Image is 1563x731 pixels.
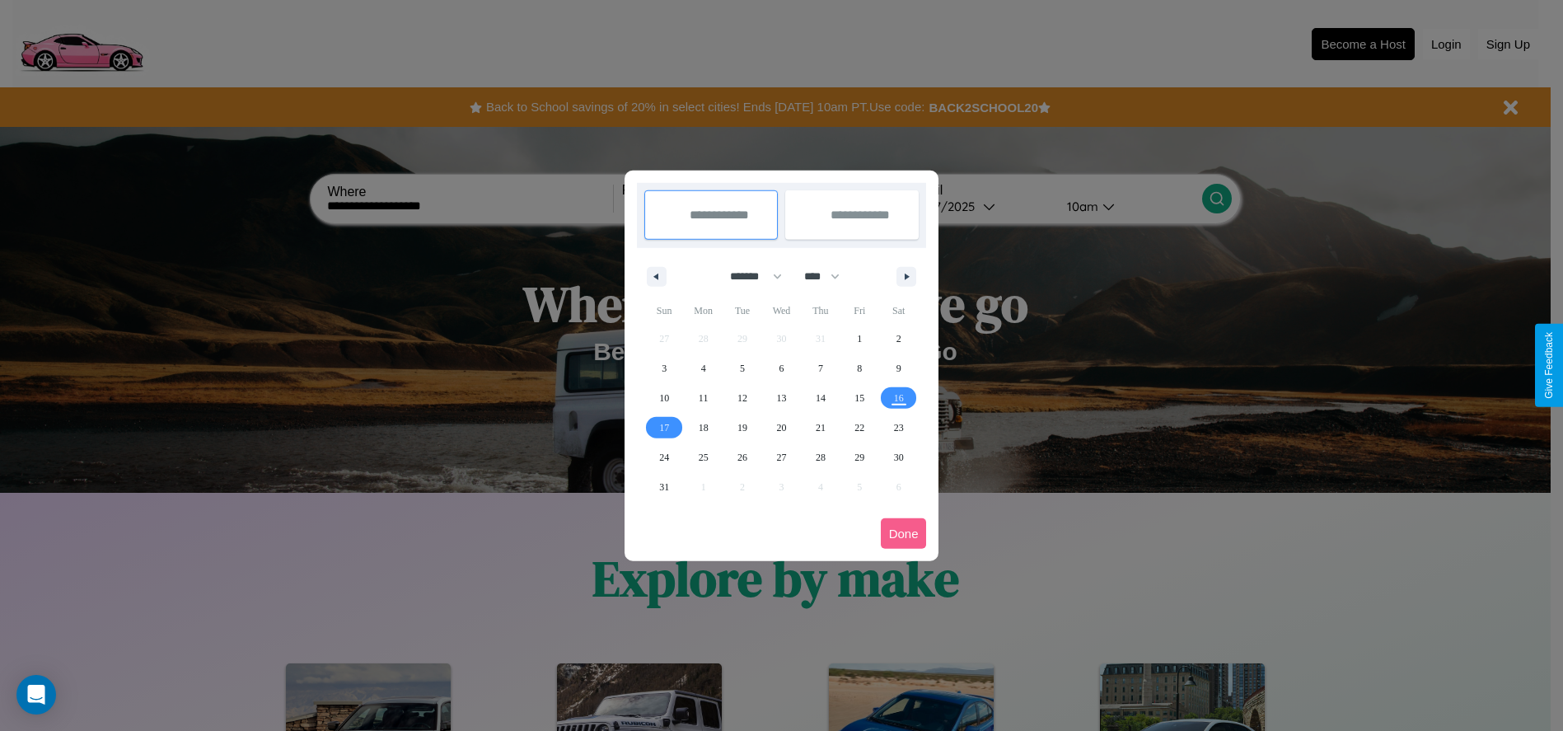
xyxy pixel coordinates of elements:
div: Give Feedback [1543,332,1555,399]
button: 1 [840,324,879,354]
span: 6 [779,354,784,383]
button: 9 [879,354,918,383]
span: Wed [762,298,801,324]
span: 3 [662,354,667,383]
button: 12 [723,383,761,413]
button: 21 [801,413,840,443]
button: 8 [840,354,879,383]
button: 15 [840,383,879,413]
span: 4 [701,354,706,383]
button: 19 [723,413,761,443]
span: 14 [816,383,826,413]
button: Done [881,518,927,549]
button: 17 [645,413,684,443]
span: 19 [737,413,747,443]
span: Thu [801,298,840,324]
button: 29 [840,443,879,472]
span: 16 [894,383,904,413]
button: 10 [645,383,684,413]
span: 12 [737,383,747,413]
span: 20 [776,413,786,443]
button: 23 [879,413,918,443]
span: 31 [659,472,669,502]
span: 13 [776,383,786,413]
span: 2 [896,324,901,354]
span: 27 [776,443,786,472]
button: 26 [723,443,761,472]
button: 14 [801,383,840,413]
span: 18 [699,413,709,443]
span: 24 [659,443,669,472]
span: Tue [723,298,761,324]
div: Open Intercom Messenger [16,675,56,715]
span: 5 [740,354,745,383]
span: 9 [896,354,901,383]
button: 11 [684,383,723,413]
button: 13 [762,383,801,413]
span: Fri [840,298,879,324]
span: 21 [816,413,826,443]
button: 22 [840,413,879,443]
button: 31 [645,472,684,502]
button: 7 [801,354,840,383]
span: 28 [816,443,826,472]
span: 1 [857,324,862,354]
button: 2 [879,324,918,354]
span: 30 [894,443,904,472]
button: 25 [684,443,723,472]
button: 20 [762,413,801,443]
span: Sun [645,298,684,324]
span: Sat [879,298,918,324]
span: 10 [659,383,669,413]
button: 4 [684,354,723,383]
span: 23 [894,413,904,443]
span: 25 [699,443,709,472]
span: Mon [684,298,723,324]
span: 26 [737,443,747,472]
button: 6 [762,354,801,383]
span: 29 [854,443,864,472]
span: 7 [818,354,823,383]
span: 15 [854,383,864,413]
button: 3 [645,354,684,383]
button: 24 [645,443,684,472]
span: 11 [699,383,709,413]
button: 16 [879,383,918,413]
button: 5 [723,354,761,383]
span: 8 [857,354,862,383]
button: 18 [684,413,723,443]
button: 27 [762,443,801,472]
span: 22 [854,413,864,443]
span: 17 [659,413,669,443]
button: 28 [801,443,840,472]
button: 30 [879,443,918,472]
